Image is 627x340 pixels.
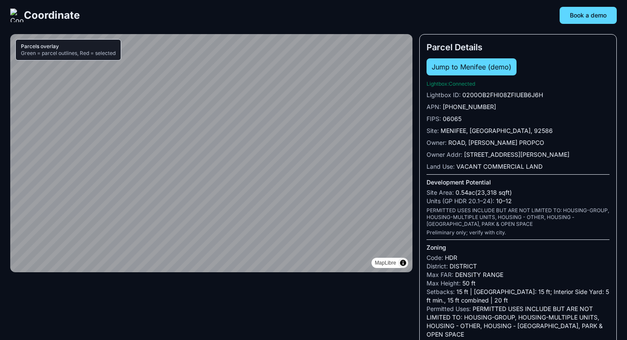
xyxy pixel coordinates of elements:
[427,271,453,278] span: Max FAR:
[10,9,24,22] img: Coordinate
[427,189,454,196] span: Site Area:
[427,150,610,159] div: [STREET_ADDRESS][PERSON_NAME]
[10,9,80,22] a: Coordinate
[560,7,617,24] button: Book a demo
[427,288,455,295] span: Setbacks:
[427,229,610,236] div: Preliminary only; verify with city.
[427,271,610,279] div: DENSITY RANGE
[427,41,610,53] h2: Parcel Details
[427,178,610,187] div: Development Potential
[427,138,610,147] div: ROAD, [PERSON_NAME] PROPCO
[427,207,610,228] div: PERMITTED USES INCLUDE BUT ARE NOT LIMITED TO: HOUSING-GROUP, HOUSING-MULTIPLE UNITS, HOUSING - O...
[427,103,441,110] span: APN:
[427,91,461,98] span: Lightbox ID:
[10,34,412,272] canvas: Map
[398,258,408,268] summary: Toggle attribution
[427,254,610,262] div: HDR
[427,91,610,99] div: 0200OB2FHI08ZFIUEB6J6H
[427,243,610,252] div: Zoning
[427,139,447,146] span: Owner:
[427,288,610,305] div: 15 ft | [GEOGRAPHIC_DATA]: 15 ft; Interior Side Yard: 5 ft min., 15 ft combined | 20 ft
[427,127,610,135] div: MENIFEE, [GEOGRAPHIC_DATA], 92586
[427,262,448,270] span: District:
[427,279,610,288] div: 50 ft
[427,151,462,158] span: Owner Addr:
[375,260,396,266] a: MapLibre
[24,9,80,22] span: Coordinate
[427,81,475,87] span: Lightbox: Connected
[427,115,610,123] div: 06065
[21,50,116,57] div: Green = parcel outlines, Red = selected
[427,254,443,261] span: Code:
[427,279,461,287] span: Max Height:
[427,188,610,197] div: 0.54 ac (23,318 sqft)
[427,103,610,111] div: [PHONE_NUMBER]
[427,127,439,134] span: Site:
[427,162,610,171] div: VACANT COMMERCIAL LAND
[427,305,610,339] div: PERMITTED USES INCLUDE BUT ARE NOT LIMITED TO: HOUSING-GROUP, HOUSING-MULTIPLE UNITS, HOUSING - O...
[427,262,610,271] div: DISTRICT
[427,197,610,205] div: 10 – 12
[427,163,455,170] span: Land Use:
[427,58,517,75] button: Jump to Menifee (demo)
[21,43,116,50] div: Parcels overlay
[427,115,441,122] span: FIPS:
[427,305,471,312] span: Permitted Uses:
[427,197,494,205] span: Units (GP HDR 20.1–24):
